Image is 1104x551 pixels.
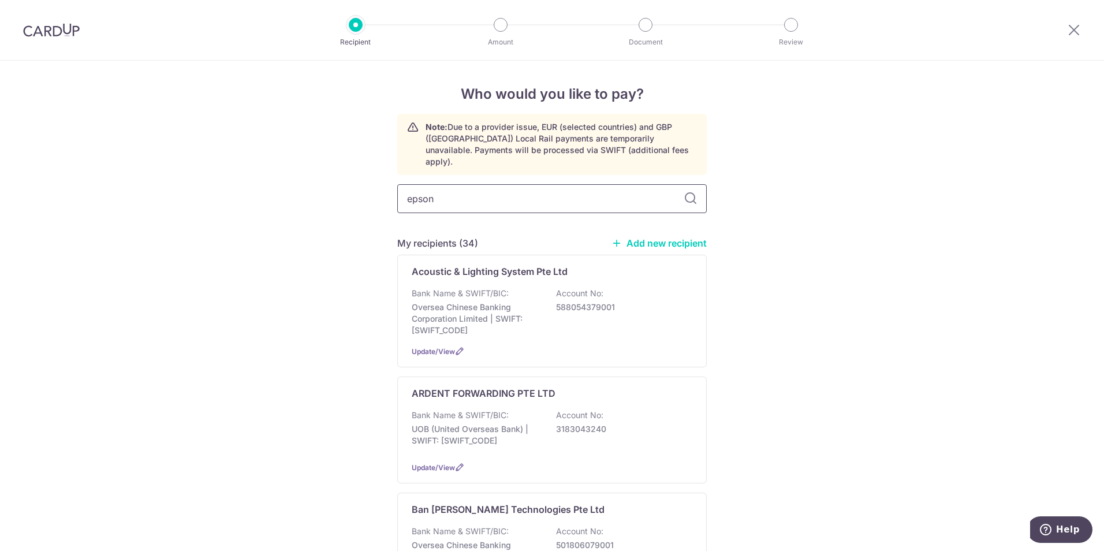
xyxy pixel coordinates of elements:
p: Acoustic & Lighting System Pte Ltd [412,265,568,278]
iframe: Opens a widget where you can find more information [1030,516,1092,545]
p: 588054379001 [556,301,685,313]
p: Bank Name & SWIFT/BIC: [412,526,509,537]
p: UOB (United Overseas Bank) | SWIFT: [SWIFT_CODE] [412,423,541,446]
p: Ban [PERSON_NAME] Technologies Pte Ltd [412,502,605,516]
p: Account No: [556,526,603,537]
p: Review [748,36,834,48]
p: Oversea Chinese Banking Corporation Limited | SWIFT: [SWIFT_CODE] [412,301,541,336]
p: Account No: [556,288,603,299]
h4: Who would you like to pay? [397,84,707,105]
p: Due to a provider issue, EUR (selected countries) and GBP ([GEOGRAPHIC_DATA]) Local Rail payments... [426,121,697,167]
p: Account No: [556,409,603,421]
input: Search for any recipient here [397,184,707,213]
p: Bank Name & SWIFT/BIC: [412,288,509,299]
a: Update/View [412,347,455,356]
p: ARDENT FORWARDING PTE LTD [412,386,555,400]
h5: My recipients (34) [397,236,478,250]
strong: Note: [426,122,447,132]
p: 501806079001 [556,539,685,551]
p: Amount [458,36,543,48]
p: Recipient [313,36,398,48]
p: 3183043240 [556,423,685,435]
img: CardUp [23,23,80,37]
a: Add new recipient [611,237,707,249]
a: Update/View [412,463,455,472]
p: Document [603,36,688,48]
p: Bank Name & SWIFT/BIC: [412,409,509,421]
